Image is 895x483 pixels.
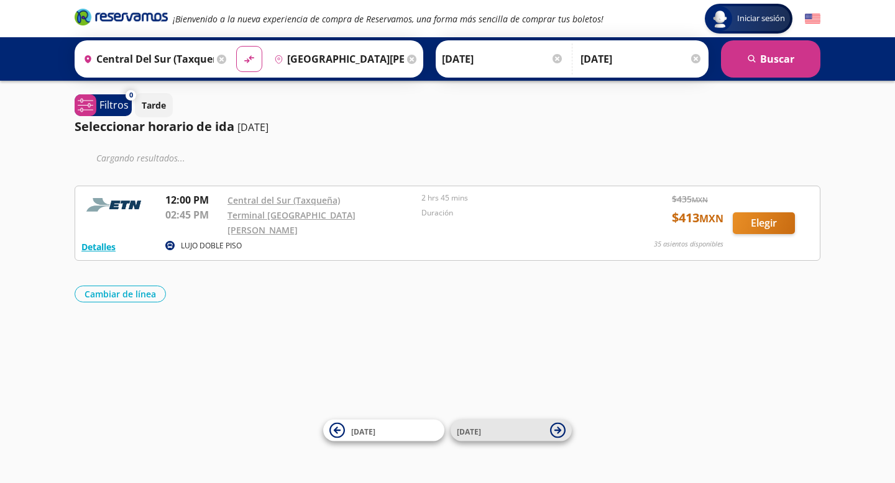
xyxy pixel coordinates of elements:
span: Iniciar sesión [732,12,790,25]
small: MXN [699,212,723,225]
a: Brand Logo [75,7,168,30]
p: Seleccionar horario de ida [75,117,234,136]
p: 02:45 PM [165,207,221,222]
em: Cargando resultados ... [96,152,185,164]
button: Detalles [81,240,116,253]
p: 12:00 PM [165,192,221,207]
p: Filtros [99,97,129,112]
p: Tarde [142,99,166,112]
button: Cambiar de línea [75,286,166,302]
button: Tarde [135,93,173,117]
button: [DATE] [323,420,444,441]
button: Elegir [733,212,795,234]
i: Brand Logo [75,7,168,26]
input: Elegir Fecha [442,43,564,74]
p: LUJO DOBLE PISO [181,240,242,251]
input: Buscar Origen [78,43,214,74]
button: Buscar [721,40,820,78]
button: [DATE] [451,420,572,441]
input: Buscar Destino [269,43,405,74]
em: ¡Bienvenido a la nueva experiencia de compra de Reservamos, una forma más sencilla de comprar tus... [173,13,604,25]
a: Terminal [GEOGRAPHIC_DATA][PERSON_NAME] [227,209,356,236]
small: MXN [692,195,708,204]
span: [DATE] [351,426,375,436]
span: 0 [129,90,133,101]
button: 0Filtros [75,94,132,116]
p: 2 hrs 45 mins [421,192,609,204]
span: $ 435 [672,192,708,205]
p: Duración [421,207,609,219]
input: Opcional [581,43,702,74]
span: $ 413 [672,209,723,227]
a: Central del Sur (Taxqueña) [227,194,340,206]
p: 35 asientos disponibles [654,239,723,250]
span: [DATE] [457,426,481,436]
button: English [805,11,820,27]
p: [DATE] [237,120,268,135]
img: RESERVAMOS [81,192,150,217]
